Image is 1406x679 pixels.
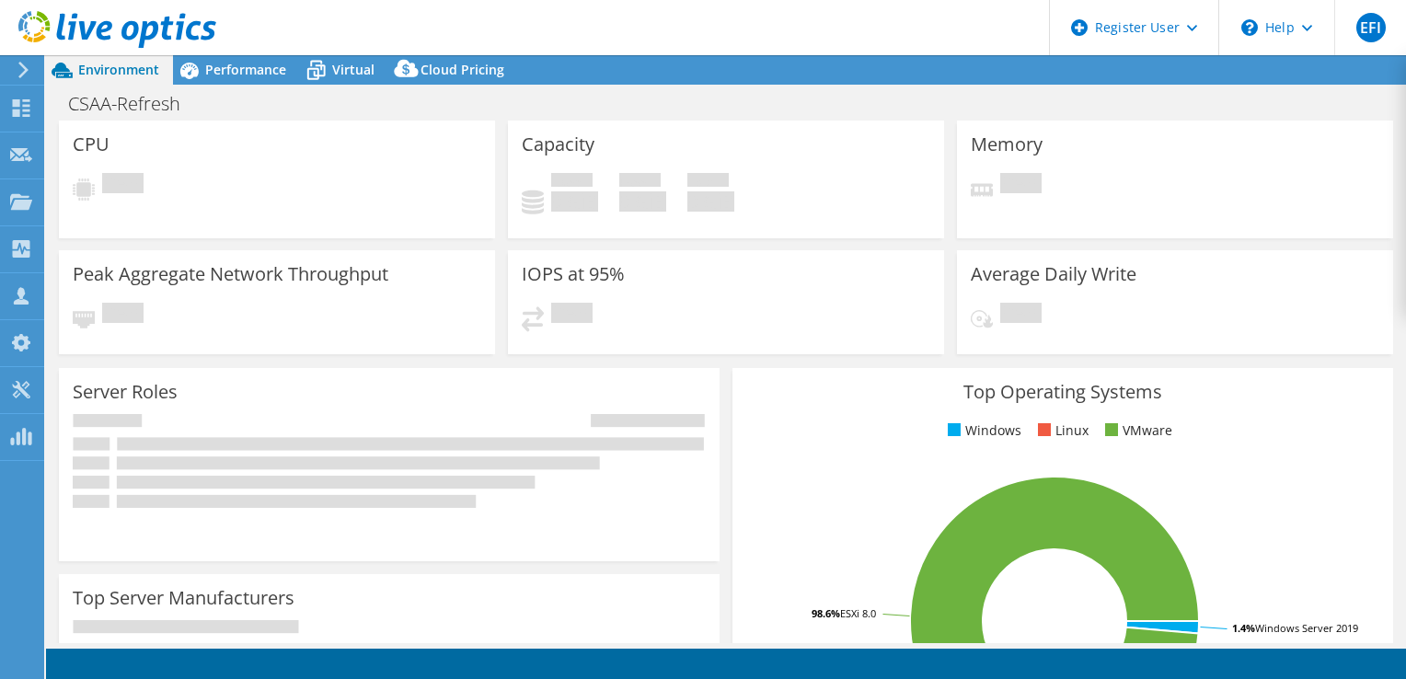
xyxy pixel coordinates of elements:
h4: 0 GiB [551,191,598,212]
span: Cloud Pricing [421,61,504,78]
h3: Average Daily Write [971,264,1136,284]
svg: \n [1241,19,1258,36]
h1: CSAA-Refresh [60,94,209,114]
h3: CPU [73,134,109,155]
li: Windows [943,420,1021,441]
h3: Memory [971,134,1043,155]
span: Environment [78,61,159,78]
tspan: Windows Server 2019 [1255,621,1358,635]
h3: IOPS at 95% [522,264,625,284]
h4: 0 GiB [687,191,734,212]
span: EFI [1356,13,1386,42]
span: Used [551,173,593,191]
li: Linux [1033,420,1089,441]
span: Pending [102,173,144,198]
span: Free [619,173,661,191]
h3: Top Operating Systems [746,382,1379,402]
tspan: 98.6% [812,606,840,620]
h3: Peak Aggregate Network Throughput [73,264,388,284]
tspan: 1.4% [1232,621,1255,635]
h3: Top Server Manufacturers [73,588,294,608]
span: Pending [551,303,593,328]
span: Pending [1000,173,1042,198]
span: Total [687,173,729,191]
h3: Capacity [522,134,594,155]
span: Performance [205,61,286,78]
h3: Server Roles [73,382,178,402]
span: Virtual [332,61,375,78]
h4: 0 GiB [619,191,666,212]
tspan: ESXi 8.0 [840,606,876,620]
span: Pending [1000,303,1042,328]
span: Pending [102,303,144,328]
li: VMware [1101,420,1172,441]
